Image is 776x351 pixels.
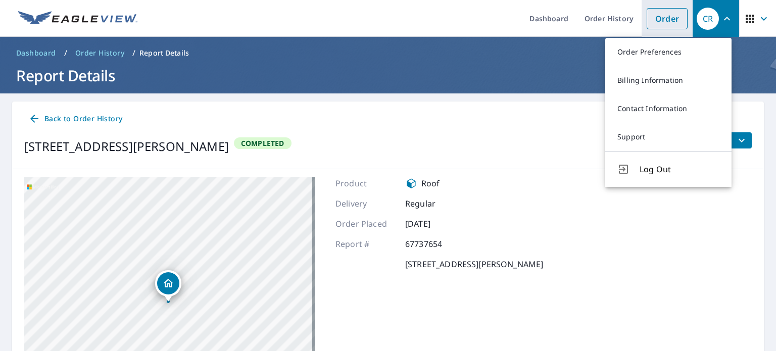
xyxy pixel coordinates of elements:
[75,48,124,58] span: Order History
[139,48,189,58] p: Report Details
[605,123,732,151] a: Support
[335,238,396,250] p: Report #
[18,11,137,26] img: EV Logo
[335,197,396,210] p: Delivery
[605,66,732,94] a: Billing Information
[647,8,688,29] a: Order
[235,138,290,148] span: Completed
[16,48,56,58] span: Dashboard
[335,218,396,230] p: Order Placed
[12,45,764,61] nav: breadcrumb
[335,177,396,189] p: Product
[155,270,181,302] div: Dropped pin, building 1, Residential property, 2355 Northwest Labiche Lane Bend, OR 97703
[640,163,719,175] span: Log Out
[405,218,466,230] p: [DATE]
[697,8,719,30] div: CR
[405,258,543,270] p: [STREET_ADDRESS][PERSON_NAME]
[132,47,135,59] li: /
[605,38,732,66] a: Order Preferences
[605,94,732,123] a: Contact Information
[24,137,229,156] div: [STREET_ADDRESS][PERSON_NAME]
[24,110,126,128] a: Back to Order History
[64,47,67,59] li: /
[405,197,466,210] p: Regular
[605,151,732,187] button: Log Out
[405,238,466,250] p: 67737654
[28,113,122,125] span: Back to Order History
[12,45,60,61] a: Dashboard
[405,177,466,189] div: Roof
[12,65,764,86] h1: Report Details
[715,134,748,146] span: Files
[71,45,128,61] a: Order History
